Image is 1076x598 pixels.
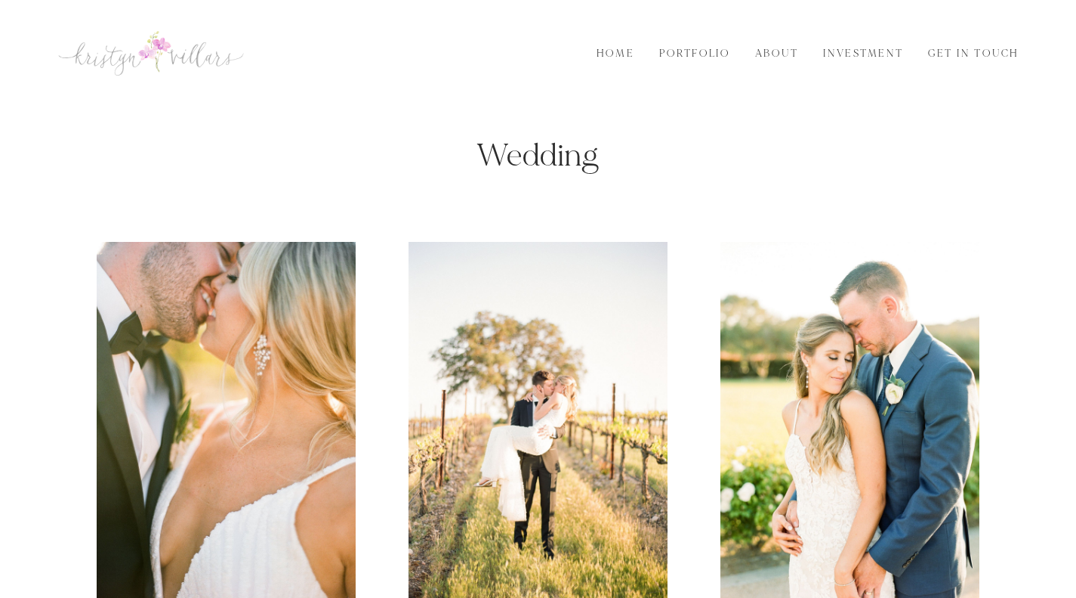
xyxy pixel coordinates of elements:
[57,29,245,77] img: Kristyn Villars | San Luis Obispo Wedding Photographer
[920,45,1028,62] a: Get in Touch
[97,136,980,175] h1: Wedding
[651,45,738,62] a: Portfolio
[587,45,643,62] a: Home
[815,45,912,62] a: Investment
[746,45,806,62] a: About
